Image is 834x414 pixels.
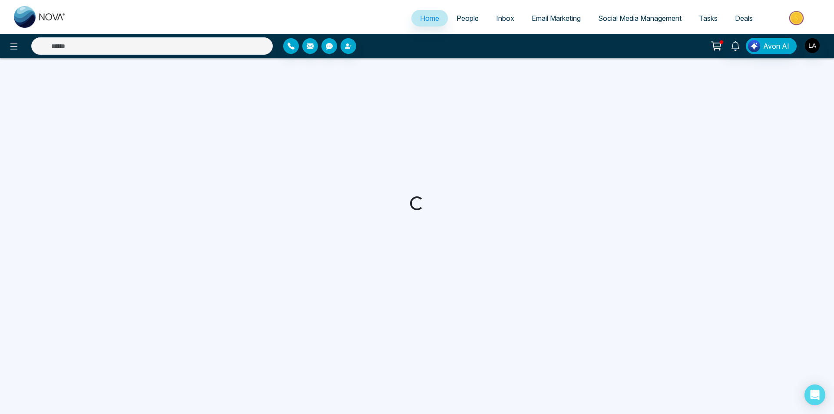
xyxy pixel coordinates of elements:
img: Nova CRM Logo [14,6,66,28]
a: People [448,10,487,26]
a: Tasks [690,10,726,26]
img: Lead Flow [748,40,760,52]
span: Email Marketing [532,14,581,23]
span: Avon AI [763,41,789,51]
a: Inbox [487,10,523,26]
div: Open Intercom Messenger [804,384,825,405]
span: Deals [735,14,753,23]
img: Market-place.gif [766,8,829,28]
a: Email Marketing [523,10,589,26]
span: Tasks [699,14,718,23]
a: Home [411,10,448,26]
span: Inbox [496,14,514,23]
span: Social Media Management [598,14,682,23]
img: User Avatar [805,38,820,53]
button: Avon AI [746,38,797,54]
span: People [457,14,479,23]
a: Social Media Management [589,10,690,26]
a: Deals [726,10,761,26]
span: Home [420,14,439,23]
